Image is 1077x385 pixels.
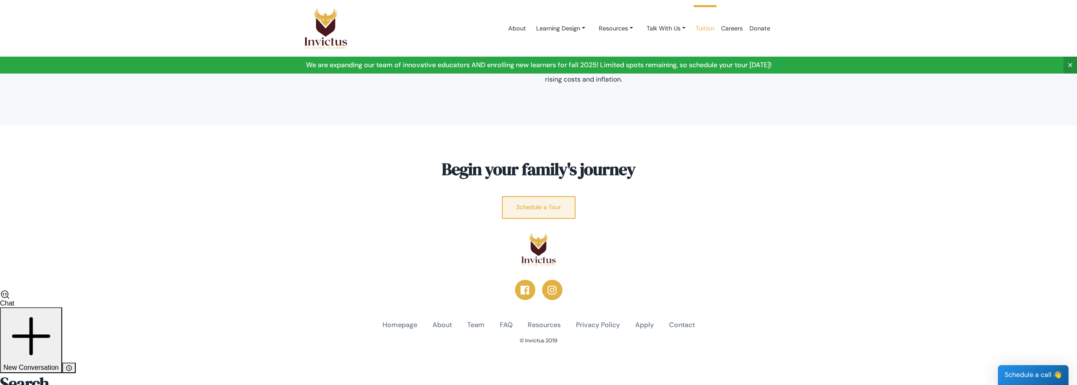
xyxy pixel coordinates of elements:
a: Contact [669,320,695,330]
h3: Begin your family's journey [304,159,774,179]
a: Careers [718,11,746,46]
a: Tuition [692,11,718,46]
img: logo.png [521,232,556,266]
div: Schedule a call 👋 [998,365,1069,385]
a: Apply [635,320,654,330]
img: Logo [304,7,348,49]
a: Learning Design [529,21,592,36]
a: Resources [592,21,640,36]
a: About [432,320,452,330]
p: There will be a tuition increase each school year to accommodate for rising costs and inflation. [545,65,774,85]
p: © Invictus 2019 [304,337,774,344]
a: Talk With Us [640,21,692,36]
span: New Conversation [3,364,59,371]
a: Privacy Policy [576,320,620,330]
a: Team [467,320,485,330]
a: Resources [528,320,561,330]
a: Schedule a Tour [502,196,576,218]
a: About [505,11,529,46]
a: Homepage [383,320,417,330]
a: FAQ [500,320,512,330]
a: Donate [746,11,774,46]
